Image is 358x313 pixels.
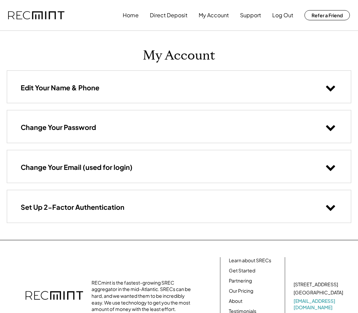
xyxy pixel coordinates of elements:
[294,281,338,288] div: [STREET_ADDRESS]
[294,298,344,311] a: [EMAIL_ADDRESS][DOMAIN_NAME]
[304,10,350,20] button: Refer a Friend
[21,83,99,92] h3: Edit Your Name & Phone
[21,123,96,132] h3: Change Your Password
[25,284,83,308] img: recmint-logotype%403x.png
[92,280,193,313] div: RECmint is the fastest-growing SREC aggregator in the mid-Atlantic. SRECs can be hard, and we wan...
[143,48,215,64] h1: My Account
[123,8,139,22] button: Home
[229,277,252,284] a: Partnering
[21,203,124,211] h3: Set Up 2-Factor Authentication
[294,289,343,296] div: [GEOGRAPHIC_DATA]
[240,8,261,22] button: Support
[272,8,293,22] button: Log Out
[8,11,64,20] img: recmint-logotype%403x.png
[21,163,133,172] h3: Change Your Email (used for login)
[229,267,255,274] a: Get Started
[229,257,271,264] a: Learn about SRECs
[229,288,253,294] a: Our Pricing
[150,8,187,22] button: Direct Deposit
[199,8,229,22] button: My Account
[229,298,242,305] a: About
